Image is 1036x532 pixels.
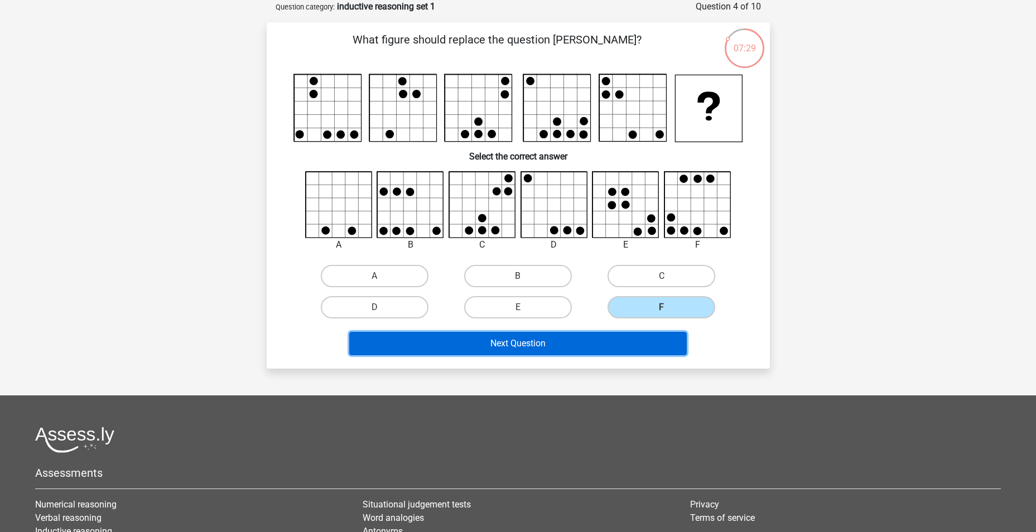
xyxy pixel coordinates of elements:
a: Verbal reasoning [35,512,102,523]
p: What figure should replace the question [PERSON_NAME]? [285,31,710,65]
label: C [608,265,715,287]
label: E [464,296,572,318]
a: Word analogies [363,512,424,523]
div: E [584,238,668,252]
div: D [512,238,596,252]
div: 07:29 [724,27,765,55]
a: Terms of service [690,512,755,523]
a: Privacy [690,499,719,510]
strong: inductive reasoning set 1 [337,1,435,12]
label: D [321,296,428,318]
div: C [440,238,524,252]
div: F [656,238,740,252]
label: B [464,265,572,287]
div: A [297,238,381,252]
h6: Select the correct answer [285,142,752,162]
label: F [608,296,715,318]
a: Situational judgement tests [363,499,471,510]
label: A [321,265,428,287]
a: Numerical reasoning [35,499,117,510]
small: Question category: [276,3,335,11]
img: Assessly logo [35,427,114,453]
button: Next Question [349,332,687,355]
div: B [368,238,452,252]
h5: Assessments [35,466,1001,480]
